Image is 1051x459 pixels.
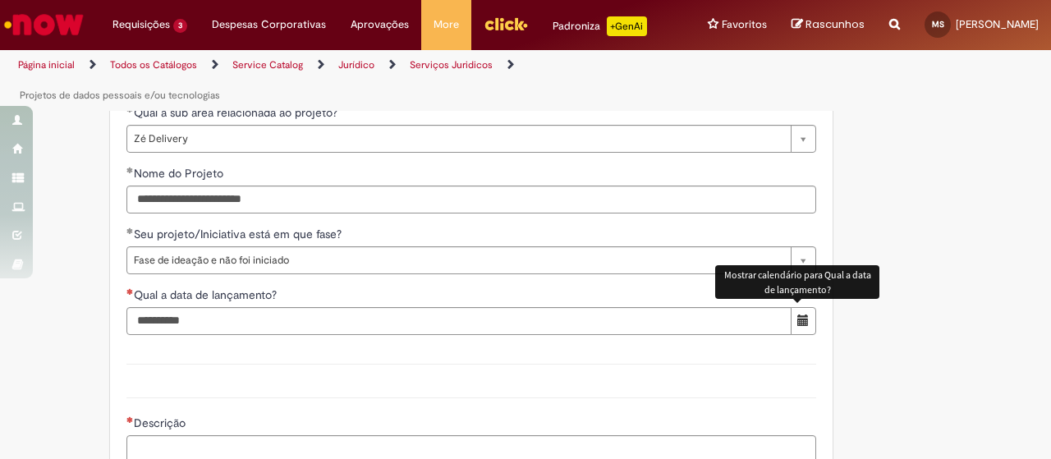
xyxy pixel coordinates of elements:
[134,166,227,181] span: Nome do Projeto
[110,58,197,71] a: Todos os Catálogos
[722,16,767,33] span: Favoritos
[607,16,647,36] p: +GenAi
[553,16,647,36] div: Padroniza
[351,16,409,33] span: Aprovações
[134,227,345,241] span: Seu projeto/Iniciativa está em que fase?
[956,17,1039,31] span: [PERSON_NAME]
[134,247,783,273] span: Fase de ideação e não foi iniciado
[232,58,303,71] a: Service Catalog
[126,416,134,423] span: Necessários
[134,126,783,152] span: Zé Delivery
[434,16,459,33] span: More
[126,167,134,173] span: Obrigatório Preenchido
[12,50,688,111] ul: Trilhas de página
[20,89,220,102] a: Projetos de dados pessoais e/ou tecnologias
[2,8,86,41] img: ServiceNow
[410,58,493,71] a: Serviços Juridicos
[932,19,944,30] span: MS
[791,307,816,335] button: Mostrar calendário para Qual a data de lançamento?
[134,415,189,430] span: Descrição
[126,186,816,213] input: Nome do Projeto
[134,105,341,120] span: Qual a sub área relacionada ao projeto?
[212,16,326,33] span: Despesas Corporativas
[484,11,528,36] img: click_logo_yellow_360x200.png
[126,307,792,335] input: Qual a data de lançamento?
[173,19,187,33] span: 3
[18,58,75,71] a: Página inicial
[715,265,879,298] div: Mostrar calendário para Qual a data de lançamento?
[126,227,134,234] span: Obrigatório Preenchido
[805,16,865,32] span: Rascunhos
[112,16,170,33] span: Requisições
[126,106,134,112] span: Obrigatório Preenchido
[792,17,865,33] a: Rascunhos
[338,58,374,71] a: Jurídico
[134,287,280,302] span: Qual a data de lançamento?
[126,288,134,295] span: Necessários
